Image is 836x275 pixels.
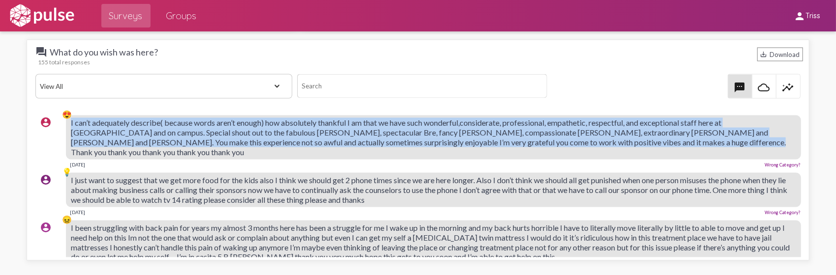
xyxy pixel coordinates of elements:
mat-icon: insights [782,82,794,93]
a: Wrong Category? [765,210,801,215]
button: Triss [786,6,828,25]
span: Surveys [109,7,143,25]
span: I can’t adequately describe( because words aren’t enough) how absolutely thankful I am that we ha... [71,118,786,157]
a: Groups [158,4,205,27]
input: Search [297,74,547,98]
div: [DATE] [70,209,85,215]
a: Surveys [101,4,151,27]
mat-icon: textsms [734,82,746,93]
mat-icon: account_circle [40,221,52,233]
mat-icon: person [794,10,805,22]
span: What do you wish was here? [35,46,183,58]
div: Download [757,48,803,61]
div: 💡 [62,167,72,177]
div: 😍 [62,110,72,119]
span: I been struggling with back pain for years my almost 3 months here has been a struggle for me I w... [71,223,790,262]
mat-icon: Download [760,51,768,58]
img: white-logo.svg [8,3,76,28]
div: 😖 [62,215,72,224]
mat-icon: account_circle [40,174,52,186]
span: I just want to suggest that we get more food for the kids also I think we should get 2 phone time... [71,175,787,204]
div: [DATE] [70,162,85,167]
div: 155 total responses [38,58,803,66]
span: Triss [805,12,820,21]
a: Wrong Category? [765,162,801,167]
mat-icon: question_answer [35,46,47,58]
mat-icon: cloud_queue [758,82,770,93]
span: Groups [166,7,197,25]
mat-icon: account_circle [40,116,52,128]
